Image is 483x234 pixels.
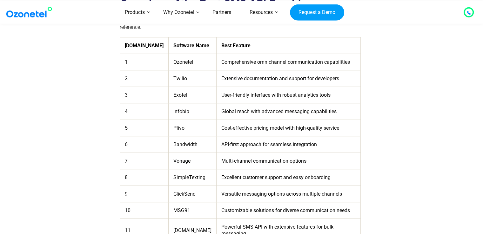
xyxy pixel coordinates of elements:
td: Twilio [168,70,216,87]
td: Multi-channel communication options [216,153,360,169]
td: 8 [120,169,168,186]
td: Versatile messaging options across multiple channels [216,186,360,202]
td: 1 [120,54,168,70]
td: Extensive documentation and support for developers [216,70,360,87]
td: Customizable solutions for diverse communication needs [216,202,360,219]
td: User-friendly interface with robust analytics tools [216,87,360,103]
td: Comprehensive omnichannel communication capabilities [216,54,360,70]
td: Cost-effective pricing model with high-quality service [216,120,360,136]
td: 10 [120,202,168,219]
th: Best Feature [216,37,360,54]
td: Vonage [168,153,216,169]
th: Software Name [168,37,216,54]
td: API-first approach for seamless integration [216,136,360,153]
td: ClickSend [168,186,216,202]
td: 6 [120,136,168,153]
td: SimpleTexting [168,169,216,186]
td: 7 [120,153,168,169]
th: [DOMAIN_NAME] [120,37,168,54]
td: Plivo [168,120,216,136]
td: 9 [120,186,168,202]
td: 4 [120,103,168,120]
td: Ozonetel [168,54,216,70]
td: 5 [120,120,168,136]
td: Exotel [168,87,216,103]
td: Excellent customer support and easy onboarding [216,169,360,186]
td: 3 [120,87,168,103]
a: Why Ozonetel [154,1,203,24]
td: Global reach with advanced messaging capabilities [216,103,360,120]
td: Infobip [168,103,216,120]
td: Bandwidth [168,136,216,153]
a: Partners [203,1,240,24]
td: MSG91 [168,202,216,219]
a: Products [116,1,154,24]
td: 2 [120,70,168,87]
a: Resources [240,1,282,24]
a: Request a Demo [290,4,344,21]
